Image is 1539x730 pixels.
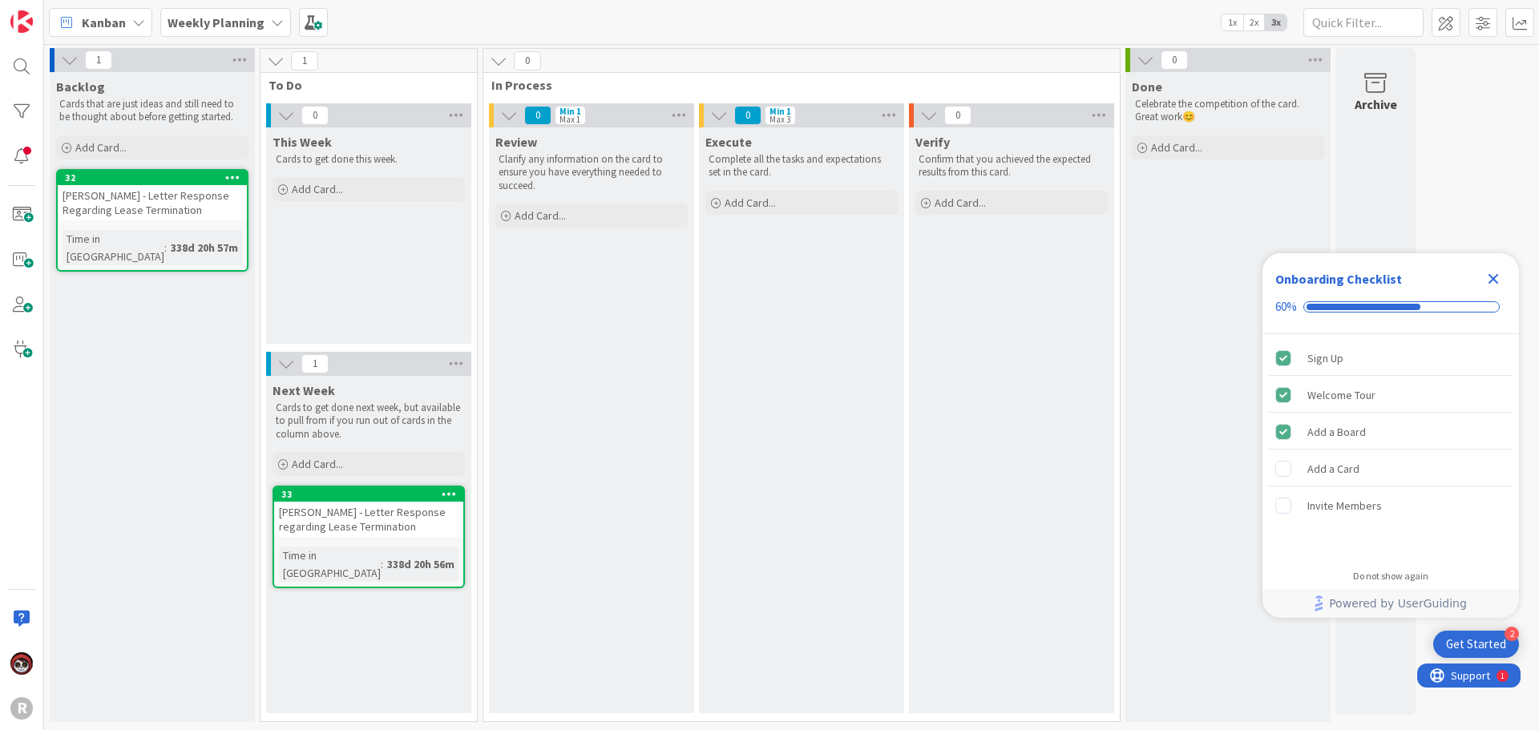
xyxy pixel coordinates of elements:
div: Time in [GEOGRAPHIC_DATA] [279,546,381,582]
span: Add Card... [935,196,986,210]
div: Welcome Tour is complete. [1269,377,1513,413]
span: 0 [1161,50,1188,70]
span: : [164,239,167,256]
input: Quick Filter... [1303,8,1424,37]
span: 1 [85,50,112,70]
span: 😊 [1182,110,1195,123]
p: Complete all the tasks and expectations set in the card. [709,153,895,179]
b: Weekly Planning [168,14,265,30]
span: Next Week [273,382,335,398]
div: Add a Card [1307,459,1359,478]
span: Backlog [56,79,105,95]
span: Add Card... [515,208,566,223]
div: [PERSON_NAME] - Letter Response Regarding Lease Termination [58,185,247,220]
div: Sign Up [1307,349,1343,368]
div: 60% [1275,300,1297,314]
div: Invite Members is incomplete. [1269,488,1513,523]
div: 32 [65,172,247,184]
span: Execute [705,134,752,150]
div: [PERSON_NAME] - Letter Response regarding Lease Termination [274,502,463,537]
div: 2 [1505,627,1519,641]
div: 33 [281,489,463,500]
div: Do not show again [1353,570,1428,583]
div: Archive [1355,95,1397,114]
a: 33[PERSON_NAME] - Letter Response regarding Lease TerminationTime in [GEOGRAPHIC_DATA]:338d 20h 56m [273,486,465,588]
span: 0 [944,106,971,125]
p: Confirm that you achieved the expected results from this card. [919,153,1105,179]
span: Add Card... [1151,140,1202,155]
span: 2x [1243,14,1265,30]
span: 0 [734,106,761,125]
p: Cards that are just ideas and still need to be thought about before getting started. [59,98,245,124]
img: JS [10,652,33,675]
div: 338d 20h 56m [383,555,458,573]
span: 1 [291,51,318,71]
div: Time in [GEOGRAPHIC_DATA] [63,230,164,265]
span: : [381,555,383,573]
span: Add Card... [725,196,776,210]
div: 32 [58,171,247,185]
span: 0 [514,51,541,71]
a: 32[PERSON_NAME] - Letter Response Regarding Lease TerminationTime in [GEOGRAPHIC_DATA]:338d 20h 57m [56,169,248,272]
div: Get Started [1446,636,1506,652]
div: 1 [83,6,87,19]
div: 33 [274,487,463,502]
span: Support [34,2,73,22]
a: Powered by UserGuiding [1270,589,1511,618]
span: 1 [301,354,329,373]
div: Min 1 [769,107,791,115]
p: Clarify any information on the card to ensure you have everything needed to succeed. [499,153,685,192]
div: Add a Board is complete. [1269,414,1513,450]
div: Checklist progress: 60% [1275,300,1506,314]
div: Close Checklist [1480,266,1506,292]
div: Invite Members [1307,496,1382,515]
div: Add a Card is incomplete. [1269,451,1513,486]
div: Max 1 [559,115,580,123]
div: Checklist Container [1262,253,1519,618]
span: Powered by UserGuiding [1329,594,1467,613]
span: Kanban [82,13,126,32]
span: Review [495,134,537,150]
div: R [10,697,33,720]
div: 32[PERSON_NAME] - Letter Response Regarding Lease Termination [58,171,247,220]
div: Welcome Tour [1307,385,1375,405]
span: 3x [1265,14,1287,30]
p: Celebrate the competition of the card. Great work [1135,98,1321,124]
p: Cards to get done next week, but available to pull from if you run out of cards in the column above. [276,401,462,441]
div: Sign Up is complete. [1269,341,1513,376]
span: Add Card... [75,140,127,155]
div: Checklist items [1262,334,1519,559]
span: Verify [915,134,950,150]
div: 33[PERSON_NAME] - Letter Response regarding Lease Termination [274,487,463,537]
span: In Process [491,77,1100,93]
span: Add Card... [292,182,343,196]
span: To Do [269,77,457,93]
div: Min 1 [559,107,581,115]
div: Add a Board [1307,422,1366,442]
div: Open Get Started checklist, remaining modules: 2 [1433,631,1519,658]
div: Onboarding Checklist [1275,269,1402,288]
span: Done [1132,79,1162,95]
div: 338d 20h 57m [167,239,242,256]
span: 1x [1222,14,1243,30]
span: 0 [301,106,329,125]
div: Max 3 [769,115,790,123]
span: Add Card... [292,457,343,471]
span: 0 [524,106,551,125]
span: This Week [273,134,332,150]
img: Visit kanbanzone.com [10,10,33,33]
div: Footer [1262,589,1519,618]
p: Cards to get done this week. [276,153,462,166]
